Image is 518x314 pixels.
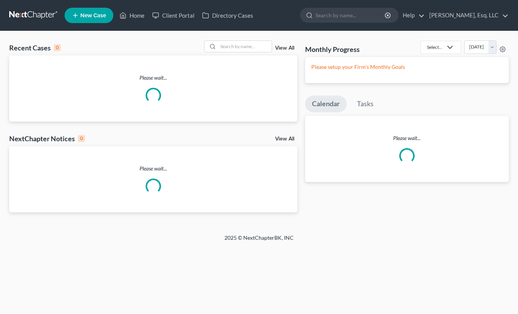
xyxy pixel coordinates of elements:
input: Search by name... [315,8,386,22]
div: Recent Cases [9,43,61,52]
a: Client Portal [148,8,198,22]
p: Please setup your Firm's Monthly Goals [311,63,503,71]
span: New Case [80,13,106,18]
div: Select... [427,44,442,50]
a: Help [399,8,425,22]
div: 0 [78,135,85,142]
a: View All [275,136,294,142]
a: Tasks [350,95,380,112]
p: Please wait... [9,74,297,82]
p: Please wait... [9,165,297,172]
a: Home [116,8,148,22]
div: 2025 © NextChapterBK, INC [40,234,478,248]
input: Search by name... [218,41,272,52]
a: Calendar [305,95,347,112]
div: 0 [54,44,61,51]
div: NextChapter Notices [9,134,85,143]
a: View All [275,45,294,51]
h3: Monthly Progress [305,45,360,54]
p: Please wait... [305,134,509,142]
a: Directory Cases [198,8,257,22]
a: [PERSON_NAME], Esq. LLC [425,8,508,22]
